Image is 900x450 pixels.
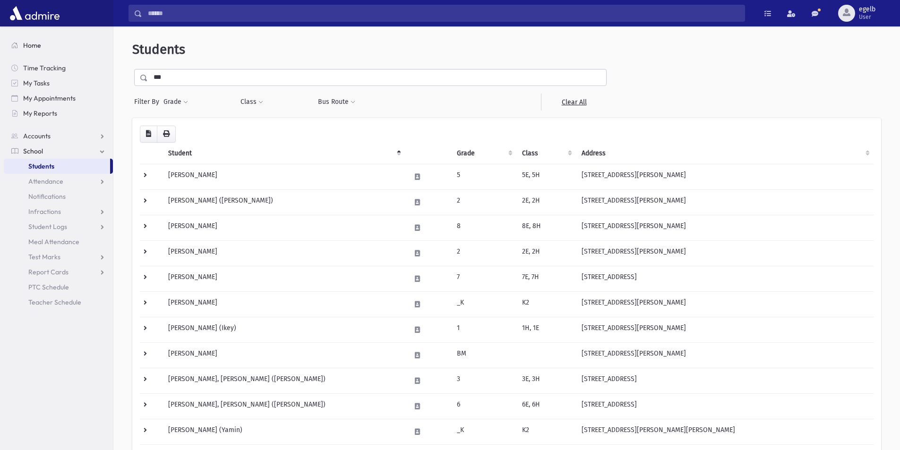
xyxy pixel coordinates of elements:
[163,143,405,164] th: Student: activate to sort column descending
[516,189,576,215] td: 2E, 2H
[23,94,76,102] span: My Appointments
[576,164,874,189] td: [STREET_ADDRESS][PERSON_NAME]
[163,240,405,266] td: [PERSON_NAME]
[576,419,874,444] td: [STREET_ADDRESS][PERSON_NAME][PERSON_NAME]
[4,219,113,234] a: Student Logs
[28,192,66,201] span: Notifications
[576,317,874,342] td: [STREET_ADDRESS][PERSON_NAME]
[132,42,185,57] span: Students
[163,393,405,419] td: [PERSON_NAME], [PERSON_NAME] ([PERSON_NAME])
[516,215,576,240] td: 8E, 8H
[23,64,66,72] span: Time Tracking
[4,144,113,159] a: School
[4,174,113,189] a: Attendance
[576,215,874,240] td: [STREET_ADDRESS][PERSON_NAME]
[576,240,874,266] td: [STREET_ADDRESS][PERSON_NAME]
[4,264,113,280] a: Report Cards
[163,342,405,368] td: [PERSON_NAME]
[576,143,874,164] th: Address: activate to sort column ascending
[4,295,113,310] a: Teacher Schedule
[516,240,576,266] td: 2E, 2H
[451,368,517,393] td: 3
[28,207,61,216] span: Infractions
[451,189,517,215] td: 2
[516,393,576,419] td: 6E, 6H
[576,189,874,215] td: [STREET_ADDRESS][PERSON_NAME]
[451,291,517,317] td: _K
[23,109,57,118] span: My Reports
[240,93,264,110] button: Class
[4,234,113,249] a: Meal Attendance
[23,79,50,87] span: My Tasks
[451,164,517,189] td: 5
[576,291,874,317] td: [STREET_ADDRESS][PERSON_NAME]
[451,240,517,266] td: 2
[28,283,69,291] span: PTC Schedule
[859,6,875,13] span: egelb
[163,368,405,393] td: [PERSON_NAME], [PERSON_NAME] ([PERSON_NAME])
[28,298,81,306] span: Teacher Schedule
[516,368,576,393] td: 3E, 3H
[516,266,576,291] td: 7E, 7H
[451,143,517,164] th: Grade: activate to sort column ascending
[4,91,113,106] a: My Appointments
[576,266,874,291] td: [STREET_ADDRESS]
[163,266,405,291] td: [PERSON_NAME]
[23,132,51,140] span: Accounts
[451,419,517,444] td: _K
[142,5,745,22] input: Search
[516,291,576,317] td: K2
[28,268,69,276] span: Report Cards
[451,393,517,419] td: 6
[23,147,43,155] span: School
[4,38,113,53] a: Home
[140,126,157,143] button: CSV
[163,317,405,342] td: [PERSON_NAME] (Ikey)
[516,164,576,189] td: 5E, 5H
[163,419,405,444] td: [PERSON_NAME] (Yamin)
[163,215,405,240] td: [PERSON_NAME]
[451,215,517,240] td: 8
[157,126,176,143] button: Print
[163,164,405,189] td: [PERSON_NAME]
[4,159,110,174] a: Students
[576,342,874,368] td: [STREET_ADDRESS][PERSON_NAME]
[4,280,113,295] a: PTC Schedule
[317,93,356,110] button: Bus Route
[4,106,113,121] a: My Reports
[28,162,54,170] span: Students
[451,342,517,368] td: BM
[4,128,113,144] a: Accounts
[541,93,607,110] a: Clear All
[859,13,875,21] span: User
[451,266,517,291] td: 7
[8,4,62,23] img: AdmirePro
[28,238,79,246] span: Meal Attendance
[516,419,576,444] td: K2
[28,253,60,261] span: Test Marks
[28,177,63,186] span: Attendance
[451,317,517,342] td: 1
[28,222,67,231] span: Student Logs
[23,41,41,50] span: Home
[134,97,163,107] span: Filter By
[516,143,576,164] th: Class: activate to sort column ascending
[163,93,189,110] button: Grade
[4,76,113,91] a: My Tasks
[4,204,113,219] a: Infractions
[163,189,405,215] td: [PERSON_NAME] ([PERSON_NAME])
[4,249,113,264] a: Test Marks
[516,317,576,342] td: 1H, 1E
[4,189,113,204] a: Notifications
[576,368,874,393] td: [STREET_ADDRESS]
[163,291,405,317] td: [PERSON_NAME]
[576,393,874,419] td: [STREET_ADDRESS]
[4,60,113,76] a: Time Tracking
